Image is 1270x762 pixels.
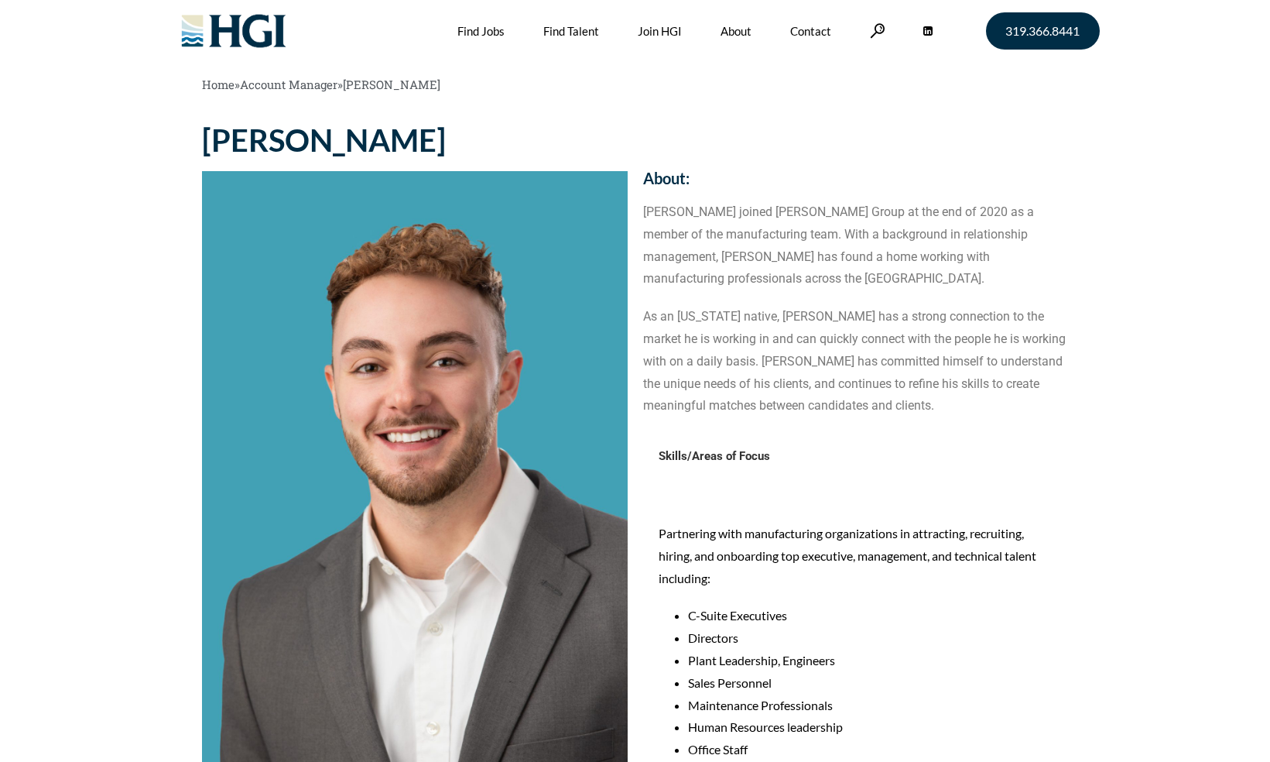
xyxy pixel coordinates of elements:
[688,672,1053,695] li: Sales Personnel
[202,77,440,92] span: » »
[643,125,1069,140] h2: Contact:
[659,523,1053,589] p: Partnering with manufacturing organizations in attracting, recruiting, hiring, and onboarding top...
[643,170,1069,186] h2: About:
[688,716,1053,739] li: Human Resources leadership
[643,201,1069,290] p: [PERSON_NAME] joined [PERSON_NAME] Group at the end of 2020 as a member of the manufacturing team...
[688,695,1053,717] li: Maintenance Professionals
[643,306,1069,417] p: As an [US_STATE] native, [PERSON_NAME] has a strong connection to the market he is working in and...
[986,12,1100,50] a: 319.366.8441
[688,605,1053,627] li: C-Suite Executives
[240,77,337,92] a: Account Manager
[870,23,885,38] a: Search
[202,77,234,92] a: Home
[688,650,1053,672] li: Plant Leadership, Engineers
[688,627,1053,650] li: Directors
[688,739,1053,761] li: Office Staff
[659,448,1053,469] h4: Skills/Areas of Focus
[202,125,628,156] h1: [PERSON_NAME]
[343,77,440,92] span: [PERSON_NAME]
[1005,25,1080,37] span: 319.366.8441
